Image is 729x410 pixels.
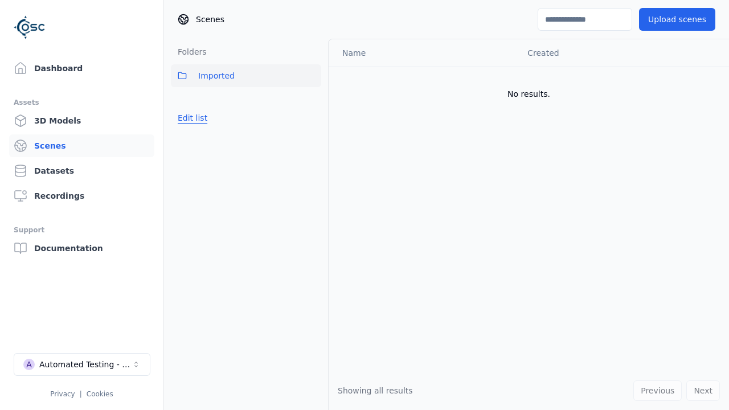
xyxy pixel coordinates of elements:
[9,57,154,80] a: Dashboard
[14,223,150,237] div: Support
[338,386,413,395] span: Showing all results
[171,46,207,58] h3: Folders
[14,353,150,376] button: Select a workspace
[9,184,154,207] a: Recordings
[50,390,75,398] a: Privacy
[9,109,154,132] a: 3D Models
[329,67,729,121] td: No results.
[39,359,132,370] div: Automated Testing - Playwright
[9,237,154,260] a: Documentation
[329,39,518,67] th: Name
[14,11,46,43] img: Logo
[196,14,224,25] span: Scenes
[80,390,82,398] span: |
[9,159,154,182] a: Datasets
[518,39,711,67] th: Created
[639,8,715,31] button: Upload scenes
[198,69,235,83] span: Imported
[23,359,35,370] div: A
[87,390,113,398] a: Cookies
[171,64,321,87] button: Imported
[14,96,150,109] div: Assets
[9,134,154,157] a: Scenes
[171,108,214,128] button: Edit list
